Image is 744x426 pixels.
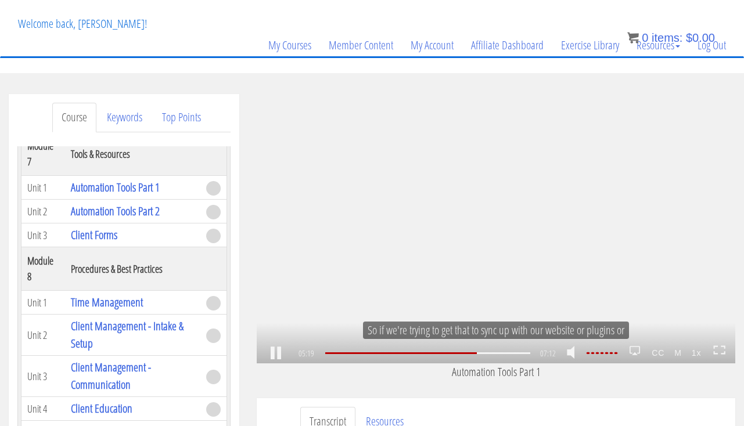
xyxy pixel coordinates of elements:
a: Affiliate Dashboard [462,17,552,73]
td: Unit 2 [21,200,65,223]
a: My Courses [260,17,320,73]
span: 0 [642,31,648,44]
td: Unit 1 [21,176,65,200]
p: Automation Tools Part 1 [257,363,735,381]
a: Time Management [71,294,143,310]
th: Module 8 [21,247,65,291]
a: Course [52,103,96,132]
td: Unit 3 [21,223,65,247]
a: Client Forms [71,227,117,243]
a: Resources [628,17,689,73]
a: Automation Tools Part 1 [71,179,160,195]
th: Tools & Resources [65,132,200,176]
td: Unit 2 [21,315,65,356]
th: Module 7 [21,132,65,176]
td: Unit 3 [21,356,65,397]
a: Exercise Library [552,17,628,73]
a: Member Content [320,17,402,73]
span: 07:12 [540,349,556,358]
strong: CC [647,344,670,363]
a: Client Management - Intake & Setup [71,318,184,351]
th: Procedures & Best Practices [65,247,200,291]
a: Automation Tools Part 2 [71,203,160,219]
bdi: 0.00 [686,31,715,44]
strong: M [670,344,687,363]
a: Play on AirPlay device [630,345,640,362]
a: Keywords [98,103,152,132]
span: items: [652,31,682,44]
p: So if we're trying to get that to sync up with our website or plugins or [363,322,629,339]
a: Client Management - Communication [71,359,151,392]
span: $ [686,31,692,44]
p: Welcome back, [PERSON_NAME]! [9,1,156,47]
img: icon11.png [627,32,639,44]
td: Unit 4 [21,397,65,421]
a: Log Out [689,17,735,73]
a: Top Points [153,103,210,132]
a: My Account [402,17,462,73]
td: Unit 1 [21,291,65,315]
strong: 1x [687,344,706,363]
span: 05:19 [298,349,316,358]
a: 0 items: $0.00 [627,31,715,44]
a: Client Education [71,400,132,416]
